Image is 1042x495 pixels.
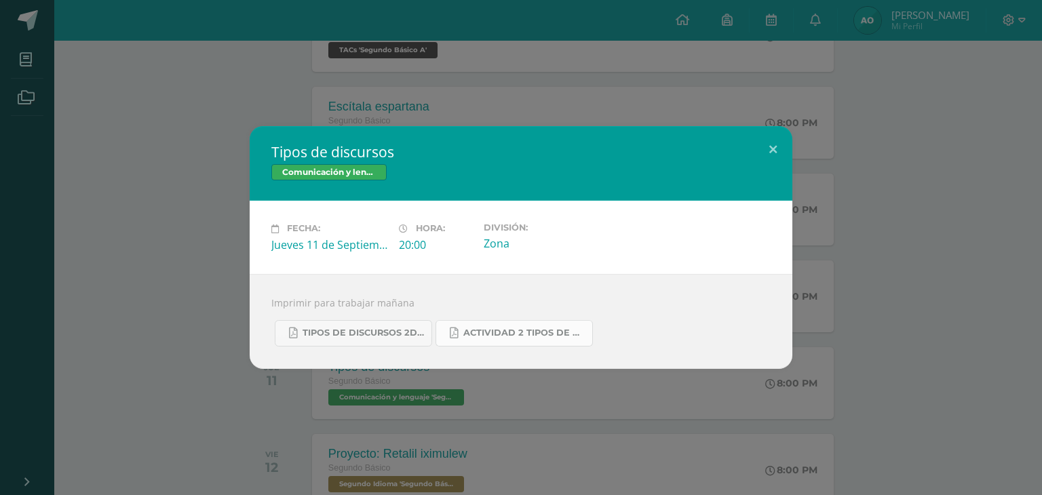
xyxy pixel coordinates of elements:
a: Tipos de discursos 2do. Bás..pdf [275,320,432,346]
h2: Tipos de discursos [271,142,771,161]
div: Zona [484,236,600,251]
span: Tipos de discursos 2do. Bás..pdf [303,328,425,338]
div: Jueves 11 de Septiembre [271,237,388,252]
div: Imprimir para trabajar mañana [250,274,792,369]
span: Actividad 2 tipos de discursos.pdf [463,328,585,338]
label: División: [484,222,600,233]
button: Close (Esc) [754,126,792,172]
span: Hora: [416,224,445,234]
div: 20:00 [399,237,473,252]
span: Fecha: [287,224,320,234]
span: Comunicación y lenguaje [271,164,387,180]
a: Actividad 2 tipos de discursos.pdf [436,320,593,346]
